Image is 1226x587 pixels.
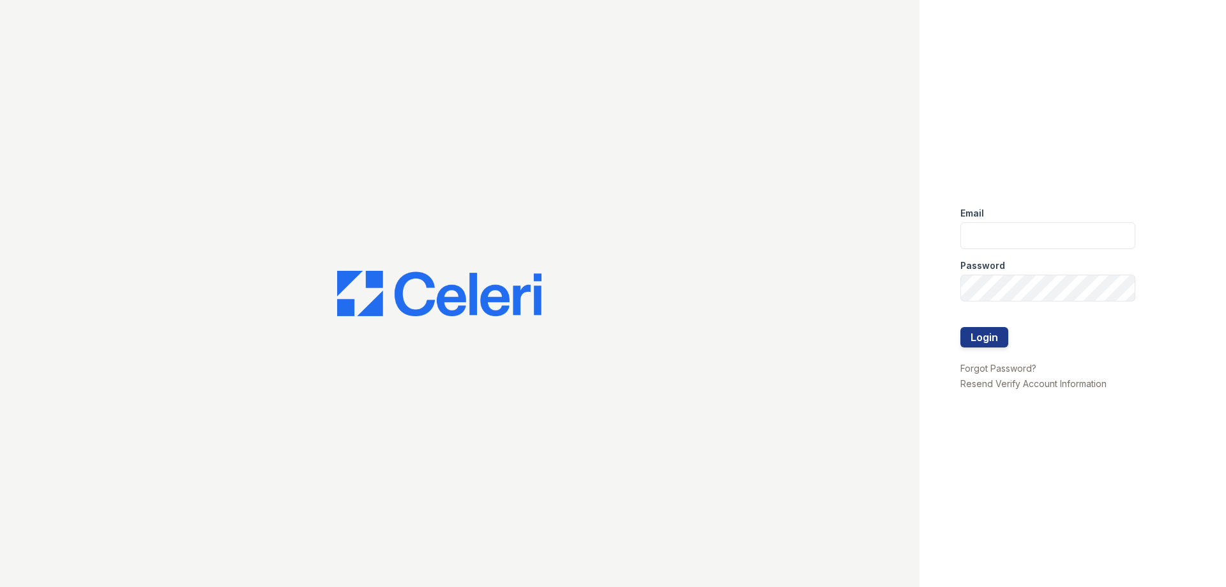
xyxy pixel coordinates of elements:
[960,363,1036,374] a: Forgot Password?
[960,259,1005,272] label: Password
[960,378,1107,389] a: Resend Verify Account Information
[960,207,984,220] label: Email
[337,271,541,317] img: CE_Logo_Blue-a8612792a0a2168367f1c8372b55b34899dd931a85d93a1a3d3e32e68fde9ad4.png
[960,327,1008,347] button: Login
